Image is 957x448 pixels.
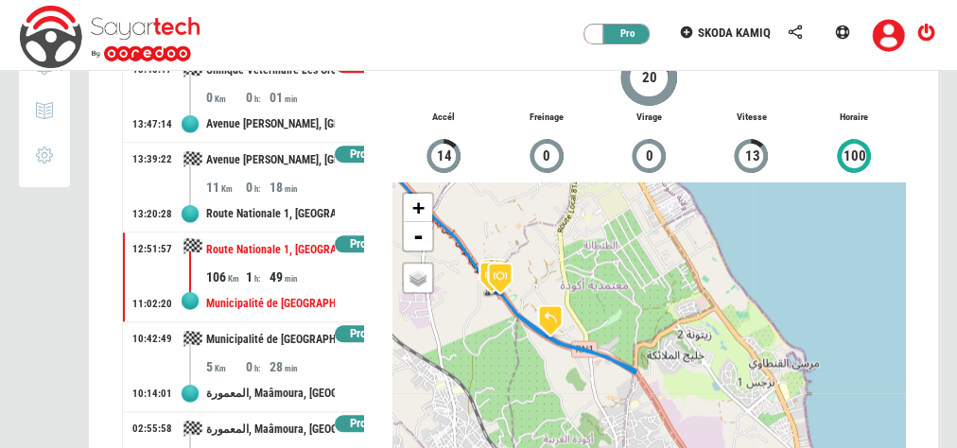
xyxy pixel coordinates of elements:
div: 18 [269,178,307,197]
div: Pro [594,25,651,43]
div: 0 [245,178,269,197]
div: Route Nationale 1, [GEOGRAPHIC_DATA], [STREET_ADDRESS] [206,197,335,232]
div: 13:20:28 [132,207,172,222]
div: 0 [245,88,269,107]
div: 13:39:22 [132,152,172,167]
a: Zoom in [404,194,432,222]
span: 13 [743,146,760,167]
div: 01 [269,88,307,107]
div: Pro [335,235,381,253]
span: 0 [542,146,551,167]
div: 02:55:58 [132,422,172,437]
a: Layers [404,264,432,292]
div: 49 [269,267,307,286]
div: 12:51:57 [132,242,172,257]
img: hard_brake-11400.png [469,251,516,299]
div: 28 [269,357,307,376]
span: SKODA KAMIQ [698,26,771,40]
span: 0 [644,146,653,167]
a: Zoom out [404,222,432,250]
div: 10:14:01 [132,387,172,402]
div: Avenue [PERSON_NAME], [GEOGRAPHIC_DATA], [GEOGRAPHIC_DATA], [GEOGRAPHIC_DATA], [GEOGRAPHIC_DATA],... [206,143,335,178]
div: 5 [206,357,245,376]
div: 13:47:14 [132,117,172,132]
img: hard_brake-11400.png [468,254,515,302]
img: icon_turn_left-99001.png [527,298,574,345]
div: 10:42:49 [132,332,172,347]
p: Vitesse [700,111,802,125]
div: المعمورة, Maâmoura, [GEOGRAPHIC_DATA], [GEOGRAPHIC_DATA], [GEOGRAPHIC_DATA], 8013, [GEOGRAPHIC_DATA] [206,376,335,411]
div: المعمورة, Maâmoura, [GEOGRAPHIC_DATA], [GEOGRAPHIC_DATA], [GEOGRAPHIC_DATA], 8013, [GEOGRAPHIC_DATA] [206,412,335,447]
div: Route Nationale 1, [GEOGRAPHIC_DATA], [STREET_ADDRESS] [206,233,335,267]
p: Accél [392,111,495,125]
div: Pro [335,325,381,343]
div: 11 [206,178,245,197]
div: 1 [245,267,269,286]
div: Pro [335,146,381,164]
div: Pro [335,415,381,433]
div: 0 [206,88,245,107]
p: Horaire [803,111,905,125]
div: Avenue [PERSON_NAME], [GEOGRAPHIC_DATA], [GEOGRAPHIC_DATA], [GEOGRAPHIC_DATA], [GEOGRAPHIC_DATA],... [206,107,335,142]
div: 106 [206,267,245,286]
div: 0 [245,357,269,376]
span: 20 [641,67,658,89]
span: 14 [436,146,453,167]
img: hard_brake-11400.png [477,255,524,302]
div: Municipalité de [GEOGRAPHIC_DATA], [GEOGRAPHIC_DATA][PERSON_NAME], [PERSON_NAME], [PERSON_NAME], ... [206,322,335,357]
span: 100 [843,146,867,167]
div: 11:02:20 [132,297,172,312]
p: Virage [598,111,700,125]
p: Freinage [495,111,597,125]
div: Municipalité de [GEOGRAPHIC_DATA], [GEOGRAPHIC_DATA][PERSON_NAME], [PERSON_NAME], [PERSON_NAME], ... [206,286,335,321]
